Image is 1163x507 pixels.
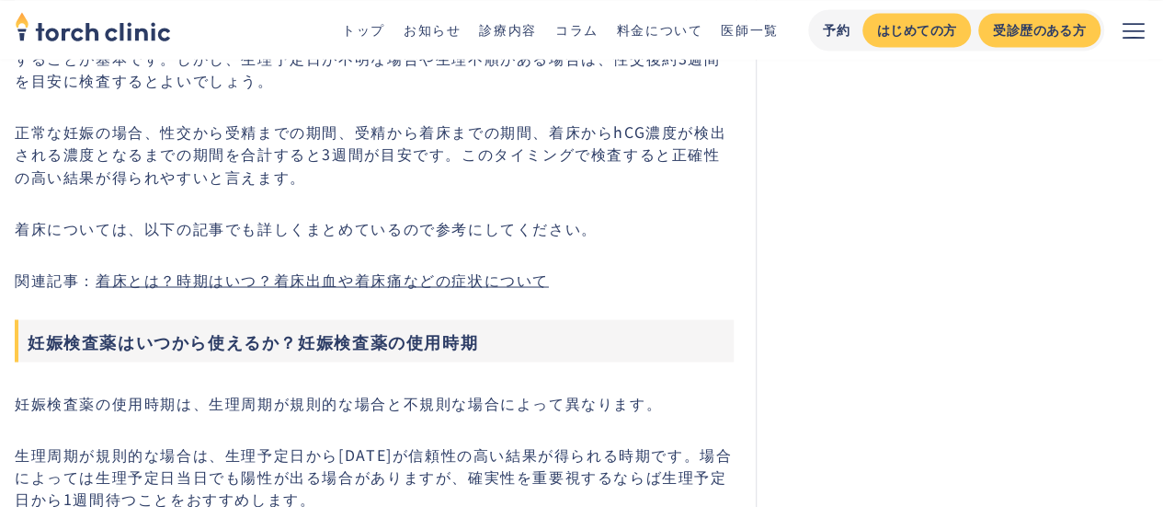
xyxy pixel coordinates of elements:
a: トップ [342,20,385,39]
h3: 妊娠検査薬はいつから使えるか？妊娠検査薬の使用時期 [15,319,734,362]
a: home [15,13,171,46]
a: お知らせ [404,20,461,39]
a: はじめての方 [862,13,971,47]
img: torch clinic [15,6,171,46]
a: コラム [555,20,599,39]
a: 医師一覧 [721,20,778,39]
p: 関連記事： [15,268,734,290]
p: 妊娠検査薬の使用時期は、生理周期が規則的な場合と不規則な場合によって異なります。 [15,391,734,413]
a: 着床とは？時期はいつ？着床出血や着床痛などの症状について [96,268,549,290]
a: 料金について [617,20,703,39]
a: 受診歴のある方 [978,13,1100,47]
div: 予約 [823,20,851,40]
a: 診療内容 [479,20,536,39]
div: はじめての方 [877,20,956,40]
p: 正常な妊娠の場合、性交から受精までの期間、受精から着床までの期間、着床からhCG濃度が検出される濃度となるまでの期間を合計すると3週間が目安です。このタイミングで検査すると正確性の高い結果が得ら... [15,121,734,187]
div: 受診歴のある方 [993,20,1086,40]
p: 着床については、以下の記事でも詳しくまとめているので参考にしてください。 [15,216,734,238]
